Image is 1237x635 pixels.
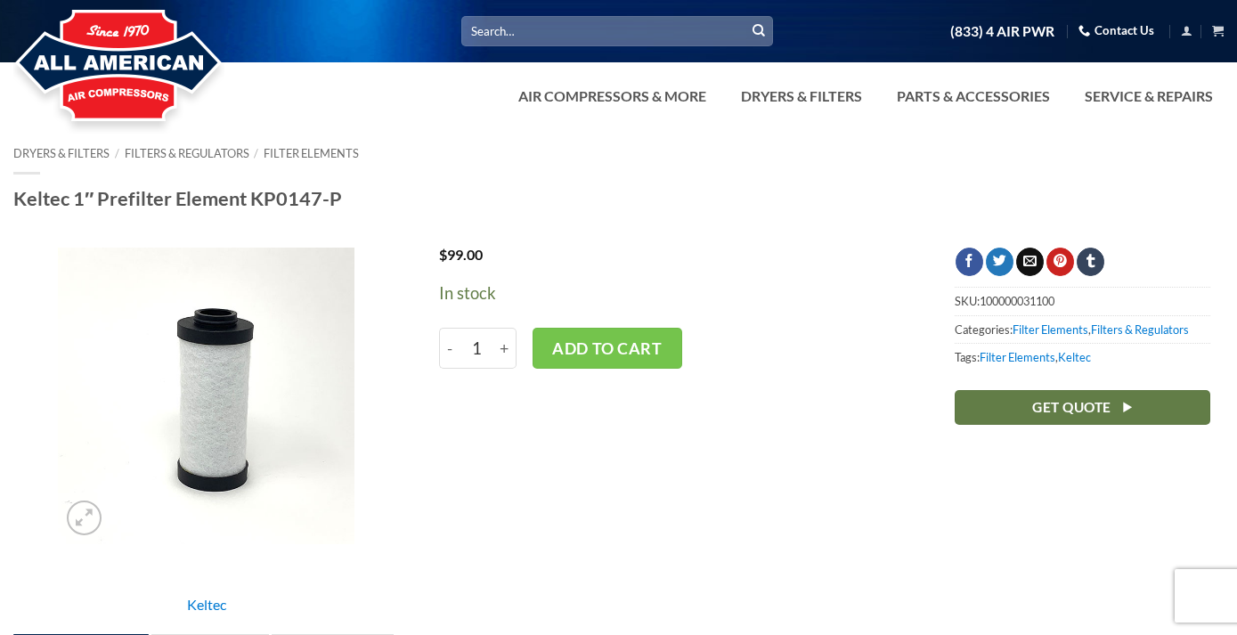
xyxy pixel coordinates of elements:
[986,248,1013,276] a: Share on Twitter
[955,343,1210,370] span: Tags: ,
[115,146,119,160] span: /
[1078,17,1154,45] a: Contact Us
[493,328,517,369] input: Increase quantity of Keltec 1" Prefilter Element KP0147-P
[254,146,258,160] span: /
[745,18,772,45] button: Submit
[955,287,1210,314] span: SKU:
[439,328,460,369] input: Reduce quantity of Keltec 1" Prefilter Element KP0147-P
[533,328,682,369] button: Add to cart
[460,328,493,369] input: Product quantity
[980,350,1055,364] a: Filter Elements
[950,16,1054,47] a: (833) 4 AIR PWR
[1181,20,1192,42] a: Login
[1212,20,1224,42] a: View cart
[1046,248,1074,276] a: Pin on Pinterest
[1032,396,1111,419] span: Get Quote
[264,146,359,160] a: Filter Elements
[1077,248,1104,276] a: Share on Tumblr
[886,78,1061,114] a: Parts & Accessories
[1016,248,1044,276] a: Email to a Friend
[1074,78,1224,114] a: Service & Repairs
[1058,350,1091,364] a: Keltec
[508,78,717,114] a: Air Compressors & More
[1091,322,1189,337] a: Filters & Regulators
[461,16,773,45] input: Search…
[955,315,1210,343] span: Categories: ,
[956,248,983,276] a: Share on Facebook
[439,281,901,306] p: In stock
[187,596,226,613] a: Keltec
[58,248,354,544] img: Keltec 1" Prefilter Element KP0147-P
[13,147,1224,160] nav: Breadcrumb
[439,246,447,263] span: $
[730,78,873,114] a: Dryers & Filters
[13,186,1224,211] h1: Keltec 1″ Prefilter Element KP0147-P
[13,146,110,160] a: Dryers & Filters
[125,146,249,160] a: Filters & Regulators
[980,294,1054,308] span: 100000031100
[67,501,102,535] a: Zoom
[1013,322,1088,337] a: Filter Elements
[439,246,483,263] bdi: 99.00
[955,390,1210,425] a: Get Quote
